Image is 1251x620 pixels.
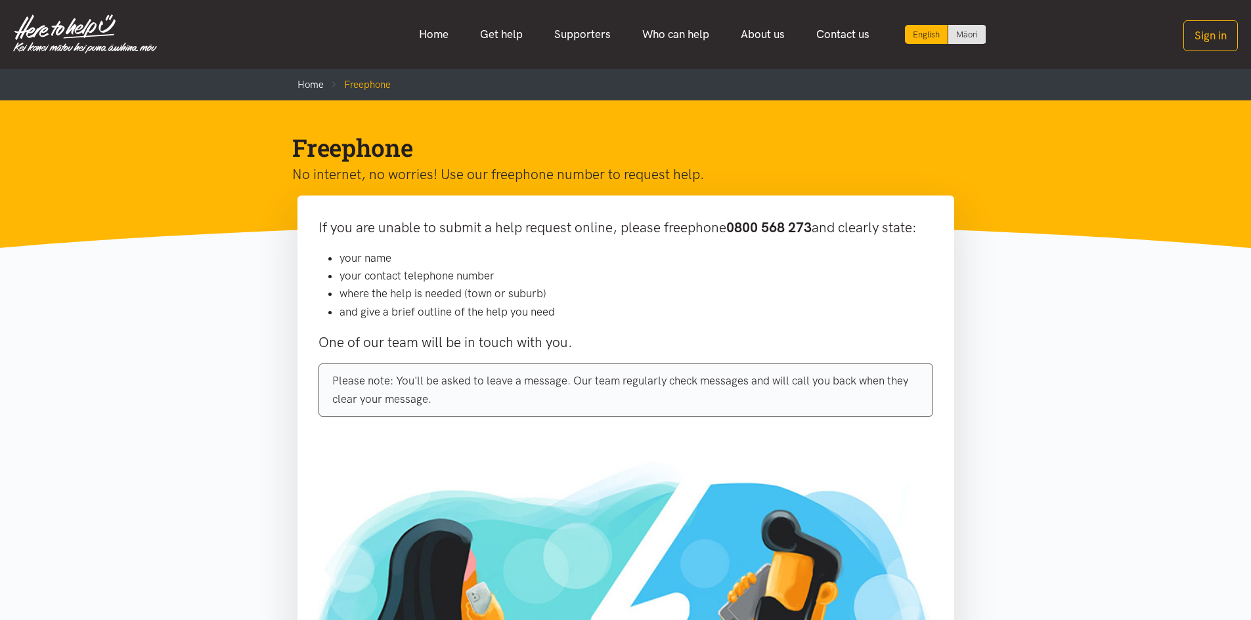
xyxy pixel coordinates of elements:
a: Home [297,79,324,91]
li: your name [340,249,933,267]
li: your contact telephone number [340,267,933,285]
div: Please note: You'll be asked to leave a message. Our team regularly check messages and will call ... [318,363,933,416]
a: Supporters [538,20,626,49]
p: No internet, no worries! Use our freephone number to request help. [292,163,938,186]
p: One of our team will be in touch with you. [318,331,933,354]
li: where the help is needed (town or suburb) [340,285,933,302]
li: and give a brief outline of the help you need [340,303,933,321]
a: About us [725,20,801,49]
h1: Freephone [292,132,938,163]
a: Home [403,20,464,49]
button: Sign in [1183,20,1238,51]
li: Freephone [324,77,391,93]
a: Switch to Te Reo Māori [948,25,986,44]
a: Contact us [801,20,885,49]
a: Who can help [626,20,725,49]
div: Current language [905,25,948,44]
img: Home [13,14,157,54]
a: Get help [464,20,538,49]
b: 0800 568 273 [726,219,812,236]
div: Language toggle [905,25,986,44]
p: If you are unable to submit a help request online, please freephone and clearly state: [318,217,933,239]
